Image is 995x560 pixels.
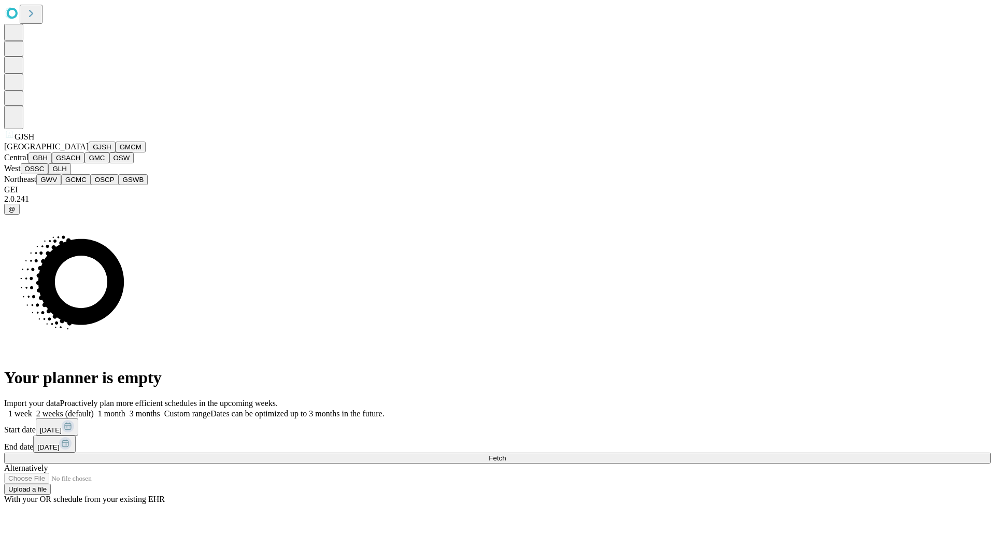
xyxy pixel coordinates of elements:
[8,205,16,213] span: @
[4,418,991,436] div: Start date
[36,174,61,185] button: GWV
[40,426,62,434] span: [DATE]
[61,174,91,185] button: GCMC
[4,464,48,472] span: Alternatively
[210,409,384,418] span: Dates can be optimized up to 3 months in the future.
[130,409,160,418] span: 3 months
[4,436,991,453] div: End date
[37,443,59,451] span: [DATE]
[29,152,52,163] button: GBH
[4,368,991,387] h1: Your planner is empty
[4,495,165,503] span: With your OR schedule from your existing EHR
[4,194,991,204] div: 2.0.241
[98,409,125,418] span: 1 month
[4,204,20,215] button: @
[109,152,134,163] button: OSW
[4,164,21,173] span: West
[15,132,34,141] span: GJSH
[48,163,70,174] button: GLH
[91,174,119,185] button: OSCP
[4,453,991,464] button: Fetch
[4,142,89,151] span: [GEOGRAPHIC_DATA]
[4,484,51,495] button: Upload a file
[119,174,148,185] button: GSWB
[4,399,60,408] span: Import your data
[89,142,116,152] button: GJSH
[489,454,506,462] span: Fetch
[8,409,32,418] span: 1 week
[52,152,84,163] button: GSACH
[36,409,94,418] span: 2 weeks (default)
[84,152,109,163] button: GMC
[36,418,78,436] button: [DATE]
[33,436,76,453] button: [DATE]
[4,185,991,194] div: GEI
[116,142,146,152] button: GMCM
[164,409,210,418] span: Custom range
[60,399,278,408] span: Proactively plan more efficient schedules in the upcoming weeks.
[4,153,29,162] span: Central
[4,175,36,184] span: Northeast
[21,163,49,174] button: OSSC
